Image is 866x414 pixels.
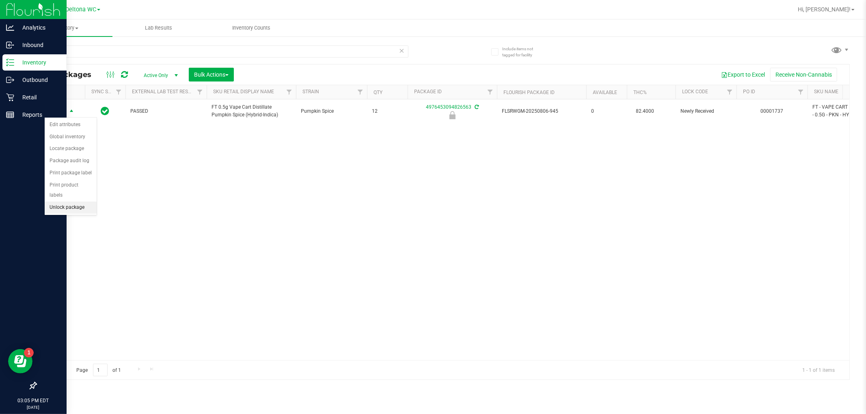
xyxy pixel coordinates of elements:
[770,68,837,82] button: Receive Non-Cannabis
[761,108,784,114] a: 00001737
[6,93,14,101] inline-svg: Retail
[45,119,97,131] li: Edit attributes
[194,71,229,78] span: Bulk Actions
[112,85,125,99] a: Filter
[6,41,14,49] inline-svg: Inbound
[301,107,362,115] span: Pumpkin Spice
[503,90,555,95] a: Flourish Package ID
[8,349,32,373] iframe: Resource center
[593,90,617,95] a: Available
[14,110,63,120] p: Reports
[426,104,471,110] a: 4976453094826563
[374,90,382,95] a: Qty
[680,107,732,115] span: Newly Received
[132,89,196,94] a: External Lab Test Result
[45,143,97,155] li: Locate package
[399,45,405,56] span: Clear
[45,167,97,179] li: Print package label
[406,111,498,119] div: Newly Received
[502,46,543,58] span: Include items not tagged for facility
[42,70,99,79] span: All Packages
[14,40,63,50] p: Inbound
[91,89,123,94] a: Sync Status
[134,24,183,32] span: Lab Results
[473,104,479,110] span: Sync from Compliance System
[4,404,63,410] p: [DATE]
[6,24,14,32] inline-svg: Analytics
[45,202,97,214] li: Unlock package
[14,58,63,67] p: Inventory
[93,364,108,376] input: 1
[65,6,96,13] span: Deltona WC
[6,76,14,84] inline-svg: Outbound
[591,107,622,115] span: 0
[45,155,97,167] li: Package audit log
[69,364,128,376] span: Page of 1
[4,397,63,404] p: 03:05 PM EDT
[484,85,497,99] a: Filter
[14,75,63,85] p: Outbound
[14,92,63,102] p: Retail
[213,89,274,94] a: Sku Retail Display Name
[101,105,110,117] span: In Sync
[814,89,838,94] a: SKU Name
[6,58,14,66] inline-svg: Inventory
[723,85,736,99] a: Filter
[798,6,851,13] span: Hi, [PERSON_NAME]!
[36,45,408,58] input: Search Package ID, Item Name, SKU, Lot or Part Number...
[221,24,281,32] span: Inventory Counts
[6,111,14,119] inline-svg: Reports
[414,89,442,94] a: Package ID
[302,89,319,94] a: Strain
[130,107,202,115] span: PASSED
[212,103,291,119] span: FT 0.5g Vape Cart Distillate Pumpkin Spice (Hybrid-Indica)
[354,85,367,99] a: Filter
[283,85,296,99] a: Filter
[193,85,207,99] a: Filter
[45,179,97,202] li: Print product labels
[796,364,841,376] span: 1 - 1 of 1 items
[633,90,647,95] a: THC%
[112,19,205,36] a: Lab Results
[682,89,708,94] a: Lock Code
[743,89,755,94] a: PO ID
[45,131,97,143] li: Global inventory
[372,107,403,115] span: 12
[67,106,77,117] span: select
[794,85,808,99] a: Filter
[14,23,63,32] p: Analytics
[716,68,770,82] button: Export to Excel
[502,107,581,115] span: FLSRWGM-20250806-945
[205,19,298,36] a: Inventory Counts
[189,68,234,82] button: Bulk Actions
[632,105,658,117] span: 82.4000
[24,348,34,358] iframe: Resource center unread badge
